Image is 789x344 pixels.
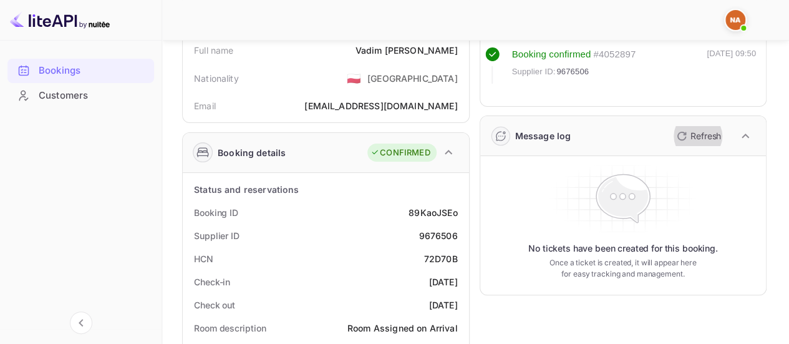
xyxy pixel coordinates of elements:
[304,99,457,112] div: [EMAIL_ADDRESS][DOMAIN_NAME]
[556,66,589,78] span: 9676506
[7,59,154,83] div: Bookings
[512,66,556,78] span: Supplier ID:
[194,298,235,312] div: Check out
[347,67,361,89] span: United States
[7,59,154,82] a: Bookings
[429,298,458,312] div: [DATE]
[347,322,458,335] div: Room Assigned on Arrival
[528,242,718,255] p: No tickets have been created for this booking.
[194,44,233,57] div: Full name
[194,322,266,335] div: Room description
[725,10,745,30] img: Nargisse El Aoumari
[194,99,216,112] div: Email
[424,252,458,265] div: 72D70B
[367,72,458,85] div: [GEOGRAPHIC_DATA]
[429,275,458,288] div: [DATE]
[39,64,148,78] div: Bookings
[194,206,238,219] div: Booking ID
[194,183,299,196] div: Status and reservations
[515,129,571,142] div: Message log
[194,252,213,265] div: HCN
[7,84,154,107] a: Customers
[194,72,239,85] div: Nationality
[669,126,726,146] button: Refresh
[194,229,240,242] div: Supplier ID
[39,89,148,103] div: Customers
[10,10,110,30] img: LiteAPI logo
[70,312,92,334] button: Collapse navigation
[194,275,230,288] div: Check-in
[218,146,286,159] div: Booking details
[593,47,636,62] div: # 4052897
[690,129,721,142] p: Refresh
[409,206,457,219] div: 89KaoJSEo
[707,47,756,84] div: [DATE] 09:50
[512,47,591,62] div: Booking confirmed
[419,229,457,242] div: 9676506
[370,147,430,159] div: CONFIRMED
[356,44,458,57] div: Vadim [PERSON_NAME]
[547,257,699,280] p: Once a ticket is created, it will appear here for easy tracking and management.
[7,84,154,108] div: Customers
